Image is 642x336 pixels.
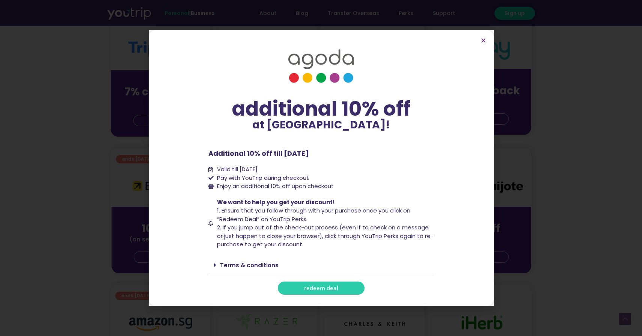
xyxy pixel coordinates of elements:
div: Terms & conditions [208,256,434,274]
p: at [GEOGRAPHIC_DATA]! [208,120,434,130]
span: 2. If you jump out of the check-out process (even if to check on a message or just happen to clos... [217,223,434,248]
p: Additional 10% off till [DATE] [208,148,434,158]
span: We want to help you get your discount! [217,198,335,206]
span: Pay with YouTrip during checkout [215,174,309,182]
a: Terms & conditions [220,261,279,269]
div: additional 10% off [208,98,434,120]
span: Enjoy an additional 10% off upon checkout [217,182,334,190]
span: 1. Ensure that you follow through with your purchase once you click on “Redeem Deal” on YouTrip P... [217,206,410,223]
span: redeem deal [304,285,338,291]
a: redeem deal [278,282,365,295]
span: Valid till [DATE] [215,165,258,174]
a: Close [481,38,486,43]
